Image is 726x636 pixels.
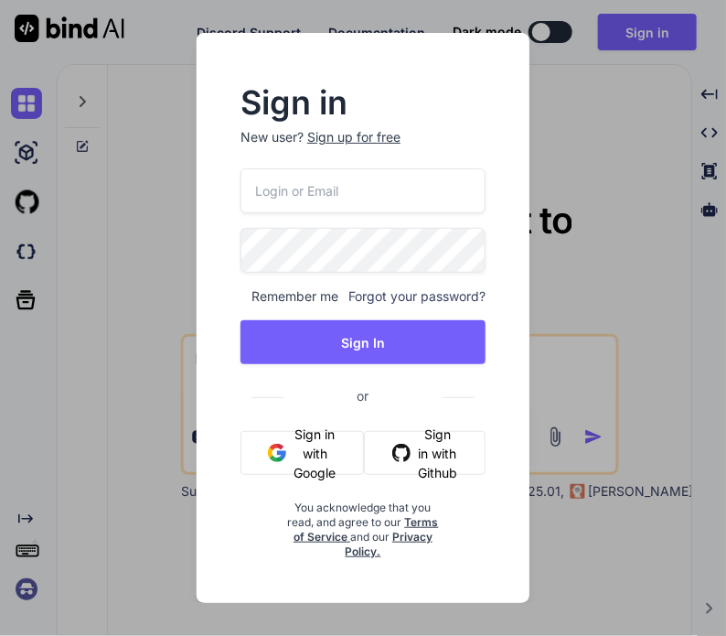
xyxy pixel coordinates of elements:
div: Sign up for free [307,128,400,146]
h2: Sign in [240,88,486,117]
a: Privacy Policy. [346,530,433,558]
p: New user? [240,128,486,168]
span: Remember me [240,287,338,306]
img: github [392,444,411,462]
span: Forgot your password? [348,287,486,306]
input: Login or Email [240,168,486,213]
button: Sign in with Github [364,431,486,475]
button: Sign In [240,320,486,364]
a: Terms of Service [294,515,439,544]
button: Sign in with Google [240,431,364,475]
span: or [284,373,443,418]
img: google [268,444,286,462]
div: You acknowledge that you read, and agree to our and our [282,490,445,559]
